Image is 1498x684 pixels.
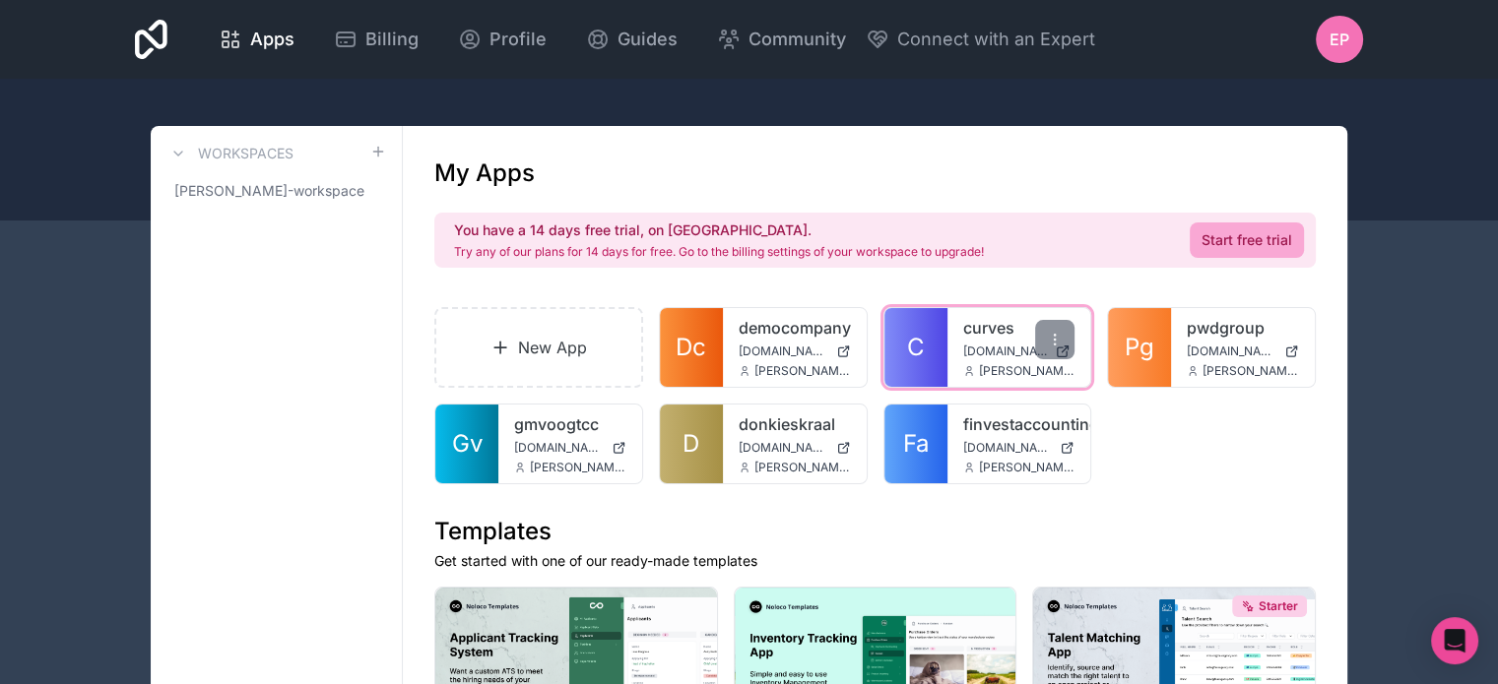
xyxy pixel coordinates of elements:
[963,343,1075,359] a: [DOMAIN_NAME]
[1330,28,1349,51] span: EP
[866,26,1095,53] button: Connect with an Expert
[1190,222,1304,258] a: Start free trial
[198,144,293,163] h3: Workspaces
[979,460,1075,475] span: [PERSON_NAME][EMAIL_ADDRESS][DOMAIN_NAME]
[1187,343,1276,359] span: [DOMAIN_NAME]
[434,307,643,388] a: New App
[903,428,929,460] span: Fa
[442,18,562,61] a: Profile
[203,18,310,61] a: Apps
[514,412,626,436] a: gmvoogtcc
[452,428,483,460] span: Gv
[979,363,1075,379] span: [PERSON_NAME][EMAIL_ADDRESS][DOMAIN_NAME]
[318,18,434,61] a: Billing
[739,440,851,456] a: [DOMAIN_NAME]
[897,26,1095,53] span: Connect with an Expert
[166,142,293,165] a: Workspaces
[754,460,851,475] span: [PERSON_NAME][EMAIL_ADDRESS][DOMAIN_NAME]
[514,440,604,456] span: [DOMAIN_NAME]
[963,343,1048,359] span: [DOMAIN_NAME]
[739,343,851,359] a: [DOMAIN_NAME]
[1187,343,1299,359] a: [DOMAIN_NAME]
[660,404,723,483] a: D
[250,26,294,53] span: Apps
[739,412,851,436] a: donkieskraal
[739,343,828,359] span: [DOMAIN_NAME]
[963,440,1075,456] a: [DOMAIN_NAME]
[739,440,828,456] span: [DOMAIN_NAME]
[884,308,947,387] a: C
[570,18,693,61] a: Guides
[676,332,706,363] span: Dc
[434,157,535,189] h1: My Apps
[454,220,984,240] h2: You have a 14 days free trial, on [GEOGRAPHIC_DATA].
[530,460,626,475] span: [PERSON_NAME][EMAIL_ADDRESS][DOMAIN_NAME]
[365,26,419,53] span: Billing
[174,181,364,201] span: [PERSON_NAME]-workspace
[660,308,723,387] a: Dc
[454,244,984,260] p: Try any of our plans for 14 days for free. Go to the billing settings of your workspace to upgrade!
[1431,617,1478,664] div: Open Intercom Messenger
[435,404,498,483] a: Gv
[434,551,1316,571] p: Get started with one of our ready-made templates
[1108,308,1171,387] a: Pg
[739,316,851,340] a: democompany
[963,440,1053,456] span: [DOMAIN_NAME]
[963,412,1075,436] a: finvestaccounting
[514,440,626,456] a: [DOMAIN_NAME]
[1125,332,1154,363] span: Pg
[754,363,851,379] span: [PERSON_NAME][EMAIL_ADDRESS][DOMAIN_NAME]
[434,516,1316,547] h1: Templates
[1203,363,1299,379] span: [PERSON_NAME][EMAIL_ADDRESS][DOMAIN_NAME]
[166,173,386,209] a: [PERSON_NAME]-workspace
[618,26,678,53] span: Guides
[1259,598,1298,614] span: Starter
[701,18,862,61] a: Community
[884,404,947,483] a: Fa
[683,428,699,460] span: D
[1187,316,1299,340] a: pwdgroup
[749,26,846,53] span: Community
[963,316,1075,340] a: curves
[907,332,925,363] span: C
[489,26,547,53] span: Profile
